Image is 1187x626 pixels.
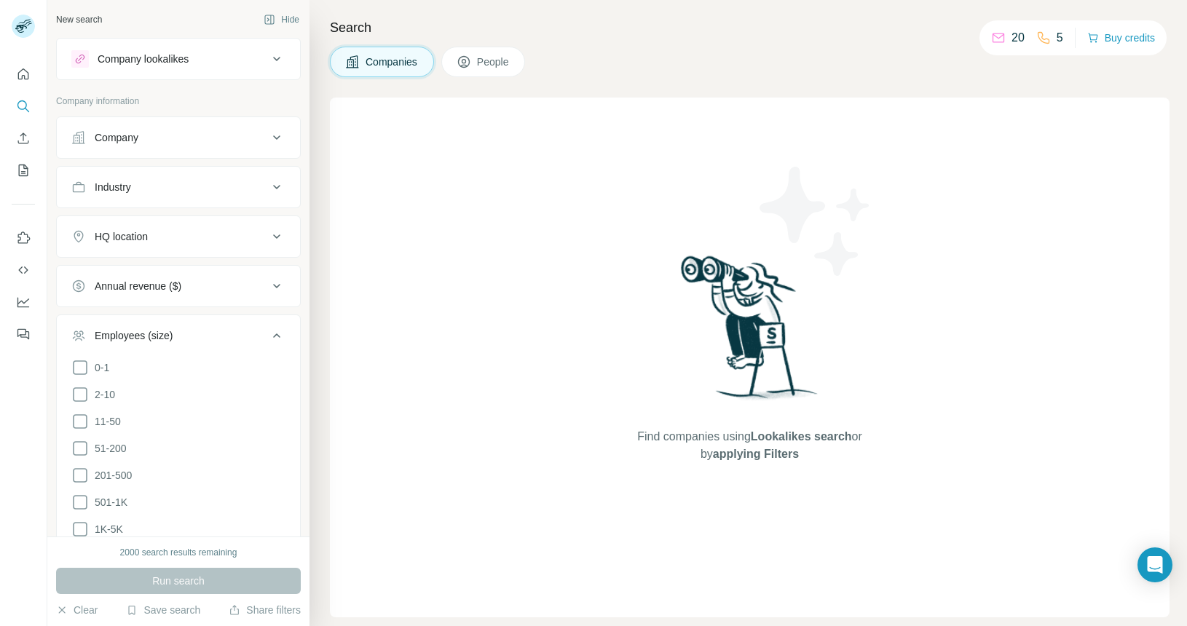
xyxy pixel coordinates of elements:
div: Company lookalikes [98,52,189,66]
button: Hide [253,9,309,31]
span: applying Filters [713,448,799,460]
div: HQ location [95,229,148,244]
button: HQ location [57,219,300,254]
div: New search [56,13,102,26]
span: 11-50 [89,414,121,429]
span: People [477,55,510,69]
button: Industry [57,170,300,205]
span: Companies [366,55,419,69]
button: Clear [56,603,98,617]
span: 501-1K [89,495,127,510]
span: 51-200 [89,441,127,456]
button: Quick start [12,61,35,87]
button: My lists [12,157,35,183]
span: Lookalikes search [751,430,852,443]
div: Company [95,130,138,145]
button: Employees (size) [57,318,300,359]
button: Save search [126,603,200,617]
button: Enrich CSV [12,125,35,151]
button: Use Surfe on LinkedIn [12,225,35,251]
span: 201-500 [89,468,132,483]
button: Dashboard [12,289,35,315]
button: Company [57,120,300,155]
img: Surfe Illustration - Woman searching with binoculars [674,252,826,414]
button: Company lookalikes [57,41,300,76]
button: Use Surfe API [12,257,35,283]
p: 5 [1057,29,1063,47]
img: Surfe Illustration - Stars [750,156,881,287]
button: Buy credits [1087,28,1155,48]
p: Company information [56,95,301,108]
p: 20 [1011,29,1025,47]
button: Share filters [229,603,301,617]
div: 2000 search results remaining [120,546,237,559]
span: 1K-5K [89,522,123,536]
div: Industry [95,180,131,194]
div: Annual revenue ($) [95,279,181,293]
span: 0-1 [89,360,109,375]
button: Feedback [12,321,35,347]
span: Find companies using or by [633,428,866,463]
span: 2-10 [89,387,115,402]
div: Employees (size) [95,328,173,343]
h4: Search [330,17,1170,38]
button: Search [12,93,35,119]
button: Annual revenue ($) [57,269,300,304]
div: Open Intercom Messenger [1137,547,1172,582]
